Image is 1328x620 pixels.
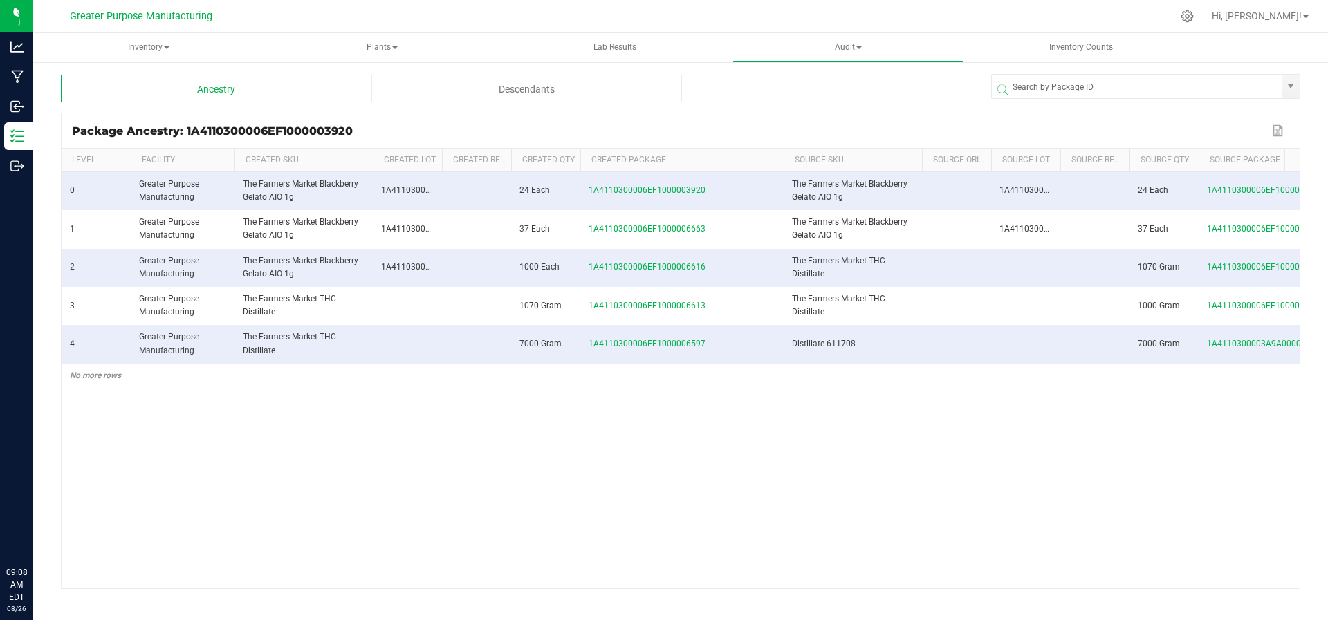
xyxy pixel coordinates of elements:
th: Source Qty [1129,149,1199,172]
inline-svg: Outbound [10,159,24,173]
span: The Farmers Market Blackberry Gelato AIO 1g [243,179,358,202]
span: 1A4110300006EF1000006663 [1207,185,1324,195]
span: 1 [70,224,75,234]
span: 1A4110300006EF1000006614 [999,185,1116,195]
span: 37 Each [519,224,550,234]
span: Greater Purpose Manufacturing [139,294,199,317]
th: Level [62,149,131,172]
span: 1A4110300006EF1000006614 [999,224,1116,234]
span: 1A4110300006EF1000006614 [381,224,498,234]
a: Audit [732,33,964,62]
span: Distillate-611708 [792,339,856,348]
th: Created SKU [234,149,373,172]
span: Hi, [PERSON_NAME]! [1212,10,1302,21]
span: 1A4110300006EF1000006663 [589,224,705,234]
span: 24 Each [1138,185,1168,195]
span: 1A4110300006EF1000006616 [589,262,705,272]
th: Created Lot [373,149,442,172]
span: Greater Purpose Manufacturing [139,217,199,240]
span: The Farmers Market Blackberry Gelato AIO 1g [243,217,358,240]
span: The Farmers Market Blackberry Gelato AIO 1g [792,217,907,240]
inline-svg: Inbound [10,100,24,113]
a: Lab Results [499,33,731,62]
span: 37 Each [1138,224,1168,234]
span: 1070 Gram [1138,262,1180,272]
span: 4 [70,339,75,348]
a: Inventory Counts [966,33,1197,62]
span: 1A4110300006EF1000006597 [589,339,705,348]
th: Source Ref Field [1060,149,1129,172]
th: Created Package [580,149,784,172]
span: 1A4110300006EF1000006613 [589,301,705,310]
span: 1A4110300006EF1000006614 [381,262,498,272]
span: 1A4110300006EF1000006616 [1207,224,1324,234]
span: Greater Purpose Manufacturing [70,10,212,22]
div: Ancestry [61,75,371,102]
span: Lab Results [575,41,655,53]
div: Manage settings [1179,10,1196,23]
inline-svg: Inventory [10,129,24,143]
span: 7000 Gram [1138,339,1180,348]
p: 08/26 [6,603,27,614]
th: Source SKU [784,149,922,172]
span: Greater Purpose Manufacturing [139,332,199,355]
th: Created Qty [511,149,580,172]
span: Greater Purpose Manufacturing [139,179,199,202]
span: The Farmers Market THC Distillate [792,256,885,279]
span: 1A4110300006EF1000003920 [589,185,705,195]
span: 0 [70,185,75,195]
iframe: Resource center unread badge [41,507,57,524]
a: Plants [266,33,498,62]
span: 24 Each [519,185,550,195]
span: 1A4110300006EF1000006597 [1207,301,1324,310]
span: Plants [267,34,497,62]
span: 1000 Each [519,262,560,272]
th: Facility [131,149,234,172]
span: No more rows [70,370,121,380]
th: Source Lot [991,149,1060,172]
span: The Farmers Market THC Distillate [243,294,336,317]
inline-svg: Manufacturing [10,70,24,84]
span: The Farmers Market THC Distillate [243,332,336,355]
div: Package Ancestry: 1A4110300006EF1000003920 [72,124,1269,138]
input: Search by Package ID [992,75,1282,100]
th: Source Package [1199,149,1323,172]
span: The Farmers Market Blackberry Gelato AIO 1g [243,256,358,279]
span: 2 [70,262,75,272]
p: 09:08 AM EDT [6,566,27,603]
span: 1A4110300006EF1000006614 [381,185,498,195]
span: 1000 Gram [1138,301,1180,310]
span: 7000 Gram [519,339,562,348]
th: Source Origin Harvests [922,149,991,172]
inline-svg: Analytics [10,40,24,54]
span: 1A4110300003A9A000000689 [1207,339,1325,348]
span: 3 [70,301,75,310]
span: Inventory Counts [1031,41,1132,53]
span: The Farmers Market THC Distillate [792,294,885,317]
span: Greater Purpose Manufacturing [139,256,199,279]
span: The Farmers Market Blackberry Gelato AIO 1g [792,179,907,202]
span: Audit [733,34,963,62]
span: 1070 Gram [519,301,562,310]
iframe: Resource center [14,509,55,551]
a: Inventory [33,33,265,62]
span: 1A4110300006EF1000006613 [1207,262,1324,272]
th: Created Ref Field [442,149,511,172]
button: Export to Excel [1269,122,1289,140]
div: Descendants [371,75,682,102]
